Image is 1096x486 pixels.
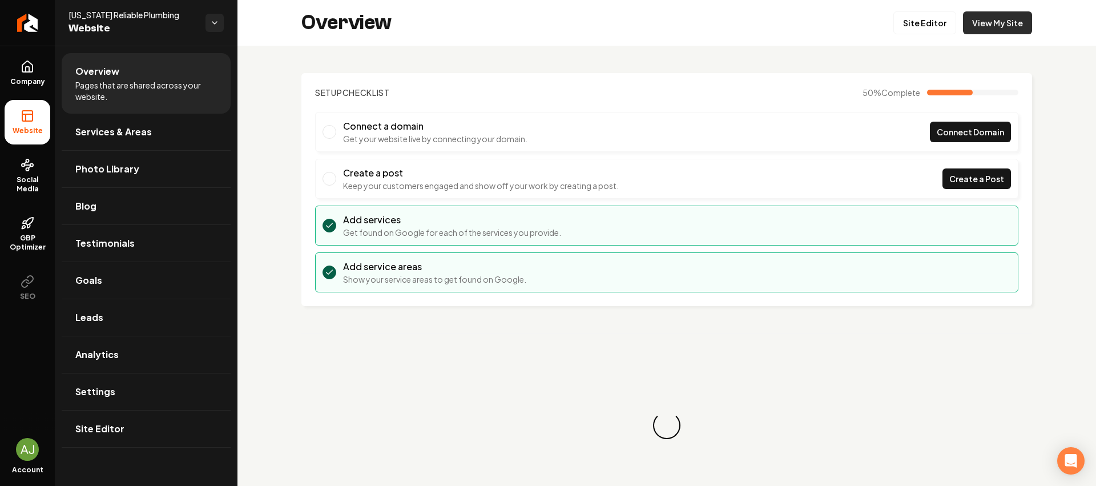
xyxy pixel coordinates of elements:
[315,87,390,98] h2: Checklist
[301,11,392,34] h2: Overview
[75,125,152,139] span: Services & Areas
[8,126,47,135] span: Website
[343,166,619,180] h3: Create a post
[75,348,119,362] span: Analytics
[5,266,50,310] button: SEO
[343,213,561,227] h3: Add services
[12,465,43,475] span: Account
[647,406,686,445] div: Loading
[6,77,50,86] span: Company
[16,438,39,461] img: AJ Nimeh
[930,122,1011,142] a: Connect Domain
[62,151,231,187] a: Photo Library
[75,236,135,250] span: Testimonials
[68,9,196,21] span: [US_STATE] Reliable Plumbing
[949,173,1004,185] span: Create a Post
[62,411,231,447] a: Site Editor
[62,114,231,150] a: Services & Areas
[75,274,102,287] span: Goals
[5,234,50,252] span: GBP Optimizer
[5,207,50,261] a: GBP Optimizer
[963,11,1032,34] a: View My Site
[343,133,527,144] p: Get your website live by connecting your domain.
[17,14,38,32] img: Rebolt Logo
[62,373,231,410] a: Settings
[5,149,50,203] a: Social Media
[62,262,231,299] a: Goals
[75,65,119,78] span: Overview
[75,162,139,176] span: Photo Library
[62,225,231,262] a: Testimonials
[315,87,342,98] span: Setup
[75,422,124,436] span: Site Editor
[75,385,115,399] span: Settings
[5,51,50,95] a: Company
[75,311,103,324] span: Leads
[62,188,231,224] a: Blog
[5,175,50,194] span: Social Media
[343,274,526,285] p: Show your service areas to get found on Google.
[62,336,231,373] a: Analytics
[881,87,920,98] span: Complete
[863,87,920,98] span: 50 %
[1057,447,1085,475] div: Open Intercom Messenger
[343,260,526,274] h3: Add service areas
[343,227,561,238] p: Get found on Google for each of the services you provide.
[16,438,39,461] button: Open user button
[343,180,619,191] p: Keep your customers engaged and show off your work by creating a post.
[343,119,527,133] h3: Connect a domain
[75,199,96,213] span: Blog
[68,21,196,37] span: Website
[942,168,1011,189] a: Create a Post
[62,299,231,336] a: Leads
[893,11,956,34] a: Site Editor
[15,292,40,301] span: SEO
[75,79,217,102] span: Pages that are shared across your website.
[937,126,1004,138] span: Connect Domain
